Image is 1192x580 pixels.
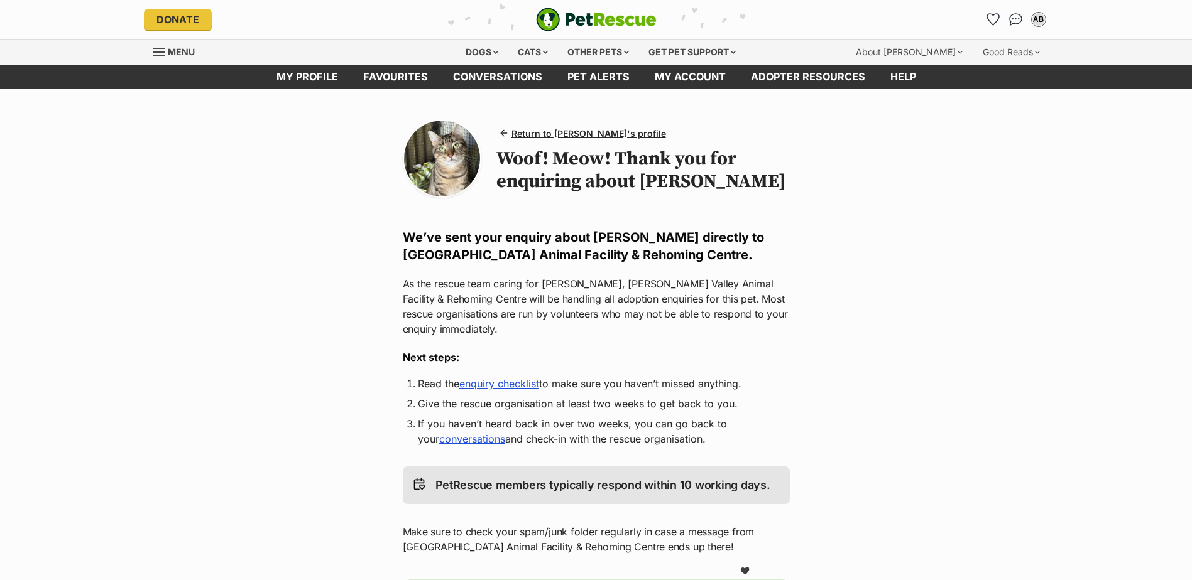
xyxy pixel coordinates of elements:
[1032,13,1045,26] div: AB
[459,377,539,390] a: enquiry checklist
[536,8,657,31] img: logo-e224e6f780fb5917bec1dbf3a21bbac754714ae5b6737aabdf751b685950b380.svg
[847,40,971,65] div: About [PERSON_NAME]
[559,40,638,65] div: Other pets
[435,476,770,494] p: PetRescue members typically respond within 10 working days.
[640,40,745,65] div: Get pet support
[496,124,671,142] a: Return to [PERSON_NAME]'s profile
[403,350,790,365] h3: Next steps:
[403,524,790,554] p: Make sure to check your spam/junk folder regularly in case a message from [GEOGRAPHIC_DATA] Anima...
[878,65,929,89] a: Help
[974,40,1049,65] div: Good Reads
[983,9,1049,30] ul: Account quick links
[555,65,642,89] a: Pet alerts
[418,416,775,446] li: If you haven’t heard back in over two weeks, you can go back to your and check-in with the rescue...
[536,8,657,31] a: PetRescue
[144,9,212,30] a: Donate
[351,65,440,89] a: Favourites
[418,376,775,391] li: Read the to make sure you haven’t missed anything.
[509,40,557,65] div: Cats
[418,396,775,411] li: Give the rescue organisation at least two weeks to get back to you.
[511,127,666,140] span: Return to [PERSON_NAME]'s profile
[168,46,195,57] span: Menu
[738,65,878,89] a: Adopter resources
[153,40,204,62] a: Menu
[440,65,555,89] a: conversations
[1006,9,1026,30] a: Conversations
[1009,13,1022,26] img: chat-41dd97257d64d25036548639549fe6c8038ab92f7586957e7f3b1b290dea8141.svg
[496,148,790,193] h1: Woof! Meow! Thank you for enquiring about [PERSON_NAME]
[1029,9,1049,30] button: My account
[983,9,1003,30] a: Favourites
[404,121,480,196] img: Photo of Harriet
[403,228,790,264] h2: We’ve sent your enquiry about [PERSON_NAME] directly to [GEOGRAPHIC_DATA] Animal Facility & Rehom...
[264,65,351,89] a: My profile
[457,40,507,65] div: Dogs
[439,432,505,445] a: conversations
[642,65,738,89] a: My account
[403,276,790,336] p: As the rescue team caring for [PERSON_NAME], [PERSON_NAME] Valley Animal Facility & Rehoming Cent...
